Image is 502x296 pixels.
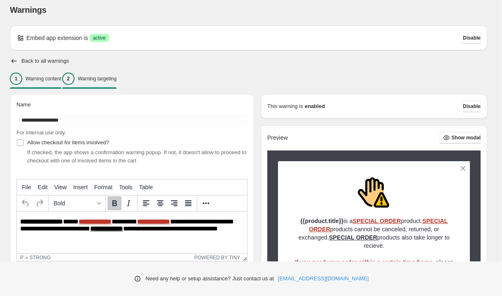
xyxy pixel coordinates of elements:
[21,58,69,64] h2: Back to all warnings
[73,184,88,190] span: Insert
[451,134,481,141] span: Show modal
[167,196,181,210] button: Align right
[33,196,47,210] button: Redo
[78,75,117,82] p: Warning targeting
[16,101,31,108] span: Name
[329,234,377,241] strong: SPECIAL ORDER
[54,200,94,207] span: Bold
[463,101,481,112] button: Disable
[30,255,51,261] div: strong
[267,134,288,141] h2: Preview
[121,196,135,210] button: Italic
[20,255,23,261] div: p
[139,196,153,210] button: Align left
[181,196,195,210] button: Justify
[240,254,247,261] div: Resize
[94,184,112,190] span: Format
[153,196,167,210] button: Align center
[10,73,22,85] div: 1
[463,35,481,41] span: Disable
[10,5,47,14] span: Warnings
[292,258,456,283] p: , please call us placing the order and we will do our best to give you nd accurate lead time!
[305,102,325,110] strong: enabled
[3,7,227,108] body: Rich Text Area. Press ALT-0 for help.
[27,149,246,164] span: If checked, the app shows a confirmation warning popup. If not, it doesn't allow to proceed to ch...
[300,218,343,224] strong: {{product.title}}
[62,73,75,85] div: 2
[38,184,48,190] span: Edit
[199,196,213,210] button: More...
[25,255,28,261] div: »
[26,75,61,82] p: Warning content
[10,70,61,87] button: 1Warning content
[27,139,109,146] span: Allow checkout for items involved?
[139,184,153,190] span: Table
[463,32,481,44] button: Disable
[267,102,303,110] p: This warning is
[278,275,369,283] a: [EMAIL_ADDRESS][DOMAIN_NAME]
[54,184,67,190] span: View
[17,211,247,254] iframe: Rich Text Area
[440,132,481,143] button: Show modal
[93,35,105,41] span: active
[292,217,456,250] p: is a product. products cannot be canceled, returned, or exchanged. products also take longer to r...
[107,196,121,210] button: Bold
[295,259,433,265] strong: If you need your order within a certain time frame
[463,103,481,110] span: Disable
[19,196,33,210] button: Undo
[194,255,240,261] a: Powered by Tiny
[22,184,31,190] span: File
[119,184,133,190] span: Tools
[26,34,88,42] p: Embed app extension is
[50,196,104,210] button: Formats
[353,218,401,224] strong: SPECIAL ORDER
[16,129,66,136] span: For internal use only.
[62,70,117,87] button: 2Warning targeting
